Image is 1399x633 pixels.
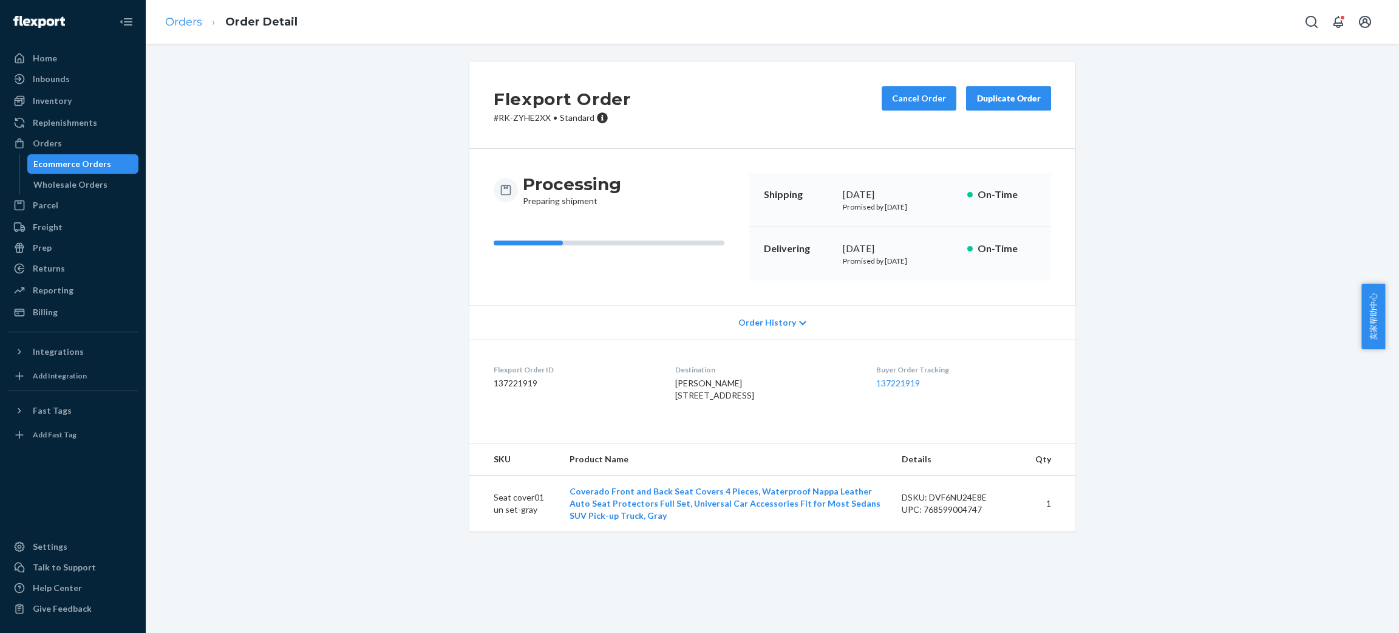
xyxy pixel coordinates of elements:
[33,371,87,381] div: Add Integration
[978,242,1036,256] p: On-Time
[33,95,72,107] div: Inventory
[27,154,139,174] a: Ecommerce Orders
[33,561,96,573] div: Talk to Support
[33,429,77,440] div: Add Fast Tag
[7,49,138,68] a: Home
[7,196,138,215] a: Parcel
[7,91,138,111] a: Inventory
[675,364,856,375] dt: Destination
[33,405,72,417] div: Fast Tags
[7,281,138,300] a: Reporting
[553,112,557,123] span: •
[1353,10,1377,34] button: Open account menu
[33,137,62,149] div: Orders
[33,73,70,85] div: Inbounds
[7,342,138,361] button: Integrations
[7,537,138,556] a: Settings
[843,202,958,212] p: Promised by [DATE]
[902,504,1016,516] div: UPC: 768599004747
[469,443,560,476] th: SKU
[966,86,1051,111] button: Duplicate Order
[523,173,621,195] h3: Processing
[7,401,138,420] button: Fast Tags
[7,217,138,237] a: Freight
[469,476,560,532] td: Seat cover01 un set-gray
[33,52,57,64] div: Home
[155,4,307,40] ol: breadcrumbs
[738,316,796,329] span: Order History
[33,582,82,594] div: Help Center
[1326,10,1350,34] button: Open notifications
[976,92,1041,104] div: Duplicate Order
[7,69,138,89] a: Inbounds
[7,366,138,386] a: Add Integration
[675,378,754,400] span: [PERSON_NAME] [STREET_ADDRESS]
[978,188,1036,202] p: On-Time
[494,377,656,389] dd: 137221919
[33,306,58,318] div: Billing
[523,173,621,207] div: Preparing shipment
[33,284,73,296] div: Reporting
[494,112,631,124] p: # RK-ZYHE2XX
[882,86,956,111] button: Cancel Order
[1299,10,1324,34] button: Open Search Box
[33,541,67,553] div: Settings
[7,599,138,618] button: Give Feedback
[560,443,893,476] th: Product Name
[33,158,111,170] div: Ecommerce Orders
[7,259,138,278] a: Returns
[13,16,65,28] img: Flexport logo
[7,113,138,132] a: Replenishments
[33,346,84,358] div: Integrations
[876,364,1051,375] dt: Buyer Order Tracking
[33,199,58,211] div: Parcel
[7,238,138,258] a: Prep
[33,262,65,275] div: Returns
[1361,284,1385,349] button: 卖家帮助中心
[843,256,958,266] p: Promised by [DATE]
[33,603,92,615] div: Give Feedback
[843,242,958,256] div: [DATE]
[165,15,202,29] a: Orders
[27,175,139,194] a: Wholesale Orders
[494,364,656,375] dt: Flexport Order ID
[570,486,880,521] a: Coverado Front and Back Seat Covers 4 Pieces, Waterproof Nappa Leather Auto Seat Protectors Full ...
[892,443,1026,476] th: Details
[7,578,138,598] a: Help Center
[7,558,138,577] a: Talk to Support
[764,242,833,256] p: Delivering
[33,242,52,254] div: Prep
[7,425,138,445] a: Add Fast Tag
[33,179,107,191] div: Wholesale Orders
[33,221,63,233] div: Freight
[876,378,920,388] a: 137221919
[1026,476,1075,532] td: 1
[225,15,298,29] a: Order Detail
[902,491,1016,504] div: DSKU: DVF6NU24E8E
[7,303,138,322] a: Billing
[1026,443,1075,476] th: Qty
[33,117,97,129] div: Replenishments
[494,86,631,112] h2: Flexport Order
[114,10,138,34] button: Close Navigation
[7,134,138,153] a: Orders
[843,188,958,202] div: [DATE]
[560,112,594,123] span: Standard
[764,188,833,202] p: Shipping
